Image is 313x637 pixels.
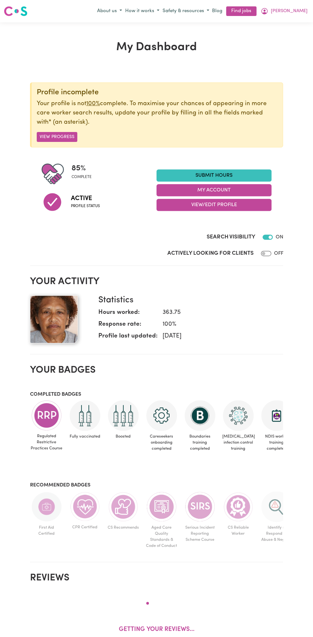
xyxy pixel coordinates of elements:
button: About us [95,6,124,17]
button: How it works [124,6,161,17]
img: CS Academy: Aged Care Quality Standards & Code of Conduct course completed [146,491,177,522]
div: Profile incomplete [37,88,278,97]
img: Care worker is recommended by Careseekers [108,491,139,522]
button: Safety & resources [161,6,211,17]
dt: Hours worked: [98,308,157,320]
span: complete [72,174,92,180]
img: Care worker is most reliable worker [223,491,254,522]
dt: Response rate: [98,320,157,332]
img: Care and support worker has received 2 doses of COVID-19 vaccine [70,400,100,431]
button: View Progress [37,132,77,142]
span: an asterisk [49,119,88,125]
u: 100% [86,101,100,107]
span: Careseekers onboarding completed [145,431,178,454]
span: NDIS worker training completed [260,431,293,454]
a: Blog [211,6,224,16]
img: CS Academy: Serious Incident Reporting Scheme course completed [185,491,215,522]
span: Boosted [107,431,140,442]
button: View/Edit Profile [156,199,271,211]
span: [MEDICAL_DATA] infection control training [222,431,255,454]
img: CS Academy: Careseekers Onboarding course completed [146,400,177,431]
a: Submit Hours [156,169,271,182]
a: Careseekers logo [4,4,27,19]
span: Profile status [71,203,100,209]
button: My Account [156,184,271,196]
label: Search Visibility [207,233,255,241]
dd: [DATE] [157,332,278,341]
span: Regulated Restrictive Practices Course [30,431,63,454]
h1: My Dashboard [30,40,283,54]
dd: 363.75 [157,308,278,317]
img: Care and support worker has completed First Aid Certification [31,491,62,522]
p: Getting your reviews... [118,625,194,634]
a: Find jobs [226,6,256,16]
h2: Reviews [30,572,283,584]
span: Aged Care Quality Standards & Code of Conduct [145,522,178,552]
span: OFF [274,251,283,256]
span: Identify & Respond to Abuse & Neglect [260,522,293,546]
img: CS Academy: Regulated Restrictive Practices course completed [31,400,62,431]
h2: Your activity [30,276,283,288]
span: CPR Certified [68,522,102,533]
h3: Recommended badges [30,482,283,488]
img: CS Academy: Boundaries in care and support work course completed [185,400,215,431]
dd: 100 % [157,320,278,329]
label: Actively Looking for Clients [167,249,253,258]
span: Fully vaccinated [68,431,102,442]
img: Care and support worker has completed CPR Certification [70,491,100,522]
dt: Profile last updated: [98,332,157,344]
div: Profile completeness: 85% [72,163,97,185]
h2: Your badges [30,365,283,376]
span: Serious Incident Reporting Scheme Course [183,522,217,546]
span: Boundaries training completed [183,431,217,454]
h3: Statistics [98,295,278,306]
span: 85 % [72,163,92,174]
span: ON [275,235,283,240]
span: First Aid Certified [30,522,63,539]
img: Care and support worker has received booster dose of COVID-19 vaccination [108,400,139,431]
p: Your profile is not complete. To maximise your chances of appearing in more care worker search re... [37,99,278,127]
button: My Account [259,6,309,17]
img: CS Academy: COVID-19 Infection Control Training course completed [223,400,254,431]
span: [PERSON_NAME] [271,8,308,15]
img: CS Academy: Identify & Respond to Abuse & Neglect in Aged & Disability course completed [261,491,292,522]
span: CS Reliable Worker [222,522,255,539]
span: Active [71,194,100,203]
h3: Completed badges [30,392,283,398]
img: CS Academy: Introduction to NDIS Worker Training course completed [261,400,292,431]
img: Your profile picture [30,295,78,343]
span: CS Recommends [107,522,140,533]
img: Careseekers logo [4,5,27,17]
